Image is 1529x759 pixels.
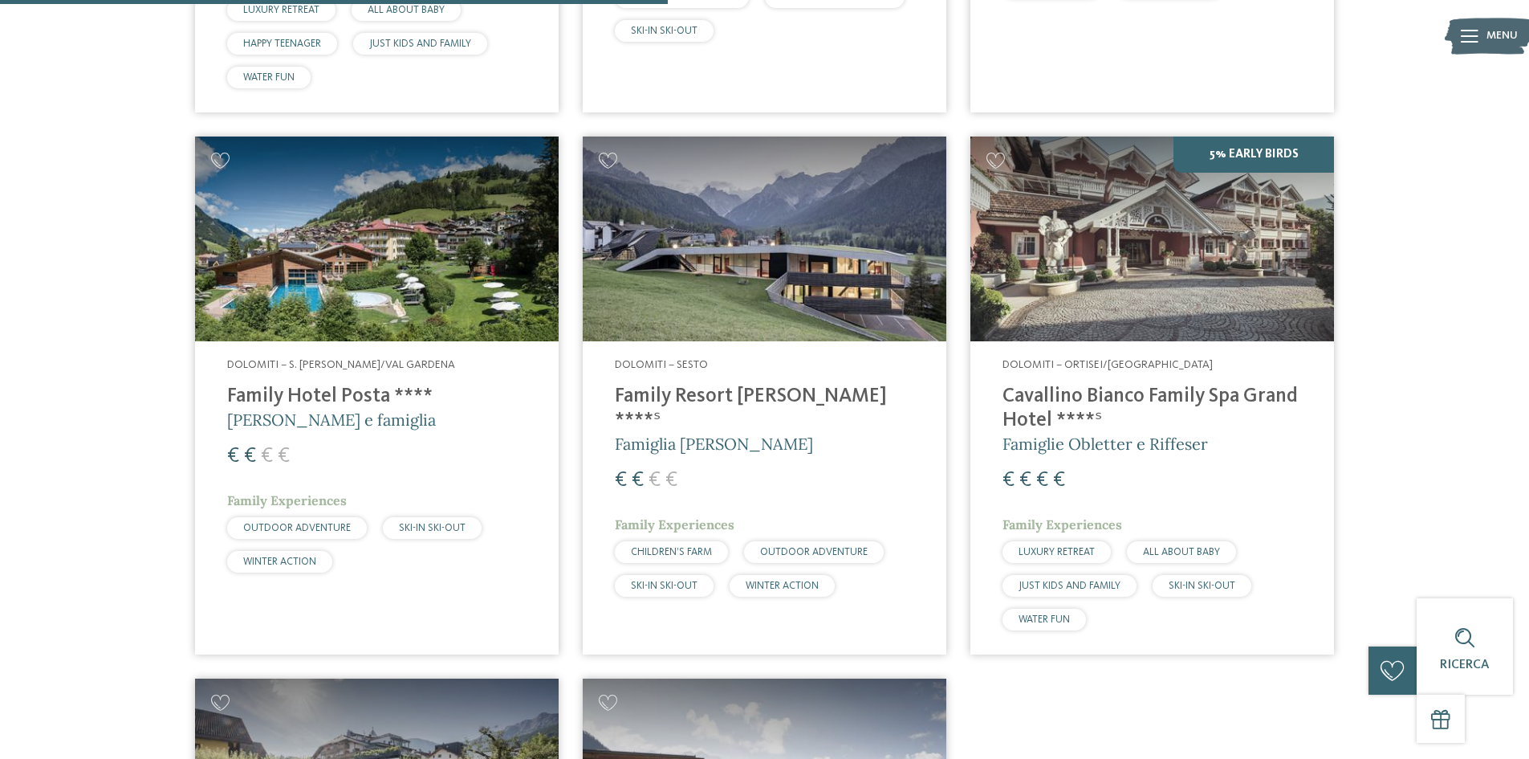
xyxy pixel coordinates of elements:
[632,470,644,491] span: €
[1002,434,1208,454] span: Famiglie Obletter e Riffeser
[227,492,347,508] span: Family Experiences
[244,446,256,467] span: €
[1002,385,1302,433] h4: Cavallino Bianco Family Spa Grand Hotel ****ˢ
[243,39,321,49] span: HAPPY TEENAGER
[970,137,1334,341] img: Family Spa Grand Hotel Cavallino Bianco ****ˢ
[227,410,436,430] span: [PERSON_NAME] e famiglia
[615,470,627,491] span: €
[1169,581,1235,591] span: SKI-IN SKI-OUT
[399,523,466,533] span: SKI-IN SKI-OUT
[243,523,351,533] span: OUTDOOR ADVENTURE
[615,359,708,370] span: Dolomiti – Sesto
[615,516,734,533] span: Family Experiences
[583,137,946,655] a: Cercate un hotel per famiglie? Qui troverete solo i migliori! Dolomiti – Sesto Family Resort [PER...
[243,72,295,83] span: WATER FUN
[665,470,677,491] span: €
[1002,516,1122,533] span: Family Experiences
[243,557,316,567] span: WINTER ACTION
[1019,581,1120,591] span: JUST KIDS AND FAMILY
[631,581,697,591] span: SKI-IN SKI-OUT
[195,137,559,341] img: Cercate un hotel per famiglie? Qui troverete solo i migliori!
[1036,470,1048,491] span: €
[1019,614,1070,625] span: WATER FUN
[195,137,559,655] a: Cercate un hotel per famiglie? Qui troverete solo i migliori! Dolomiti – S. [PERSON_NAME]/Val Gar...
[615,385,914,433] h4: Family Resort [PERSON_NAME] ****ˢ
[1019,547,1095,557] span: LUXURY RETREAT
[1053,470,1065,491] span: €
[1002,470,1015,491] span: €
[369,39,471,49] span: JUST KIDS AND FAMILY
[1440,659,1490,671] span: Ricerca
[368,5,445,15] span: ALL ABOUT BABY
[649,470,661,491] span: €
[227,385,527,409] h4: Family Hotel Posta ****
[631,26,697,36] span: SKI-IN SKI-OUT
[631,547,712,557] span: CHILDREN’S FARM
[746,581,819,591] span: WINTER ACTION
[615,434,813,454] span: Famiglia [PERSON_NAME]
[1143,547,1220,557] span: ALL ABOUT BABY
[227,446,239,467] span: €
[227,359,455,370] span: Dolomiti – S. [PERSON_NAME]/Val Gardena
[1002,359,1213,370] span: Dolomiti – Ortisei/[GEOGRAPHIC_DATA]
[243,5,319,15] span: LUXURY RETREAT
[278,446,290,467] span: €
[583,137,946,341] img: Family Resort Rainer ****ˢ
[970,137,1334,655] a: Cercate un hotel per famiglie? Qui troverete solo i migliori! 5% Early Birds Dolomiti – Ortisei/[...
[261,446,273,467] span: €
[1019,470,1031,491] span: €
[760,547,868,557] span: OUTDOOR ADVENTURE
